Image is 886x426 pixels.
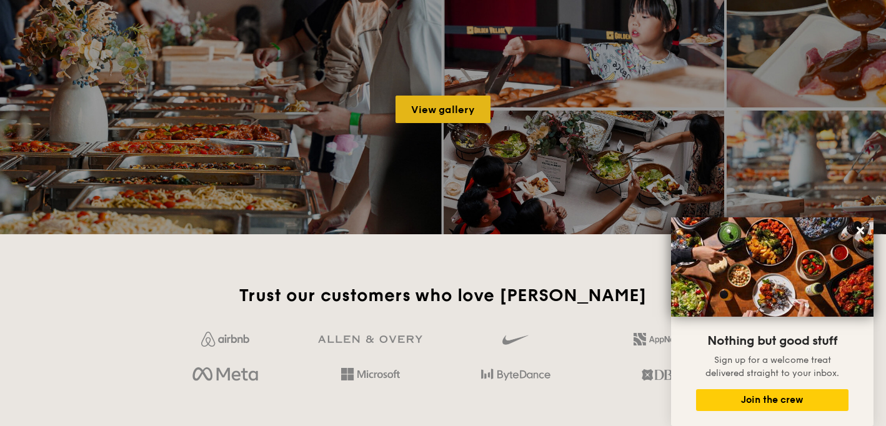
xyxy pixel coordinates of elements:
img: 2L6uqdT+6BmeAFDfWP11wfMG223fXktMZIL+i+lTG25h0NjUBKOYhdW2Kn6T+C0Q7bASH2i+1JIsIulPLIv5Ss6l0e291fRVW... [634,333,687,345]
img: meta.d311700b.png [192,364,258,385]
img: gdlseuq06himwAAAABJRU5ErkJggg== [502,329,529,350]
img: GRg3jHAAAAABJRU5ErkJggg== [318,335,422,344]
span: Nothing but good stuff [707,334,837,349]
img: DSC07876-Edit02-Large.jpeg [671,217,874,317]
a: View gallery [396,96,490,123]
img: Hd4TfVa7bNwuIo1gAAAAASUVORK5CYII= [341,368,400,380]
button: Close [850,220,870,240]
h2: Trust our customers who love [PERSON_NAME] [157,284,728,307]
img: bytedance.dc5c0c88.png [481,364,550,385]
img: dbs.a5bdd427.png [642,364,680,385]
button: Join the crew [696,389,849,411]
img: Jf4Dw0UUCKFd4aYAAAAASUVORK5CYII= [201,332,249,347]
span: Sign up for a welcome treat delivered straight to your inbox. [705,355,839,379]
